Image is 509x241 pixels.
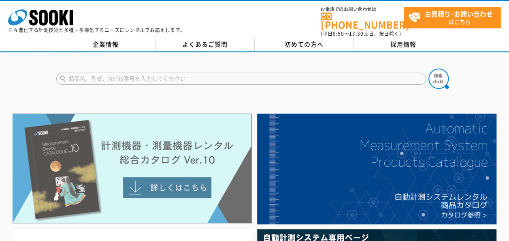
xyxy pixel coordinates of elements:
[425,9,493,19] strong: お見積り･お問い合わせ
[408,7,500,28] span: はこちら
[56,73,426,85] input: 商品名、型式、NETIS番号を入力してください
[354,39,453,51] a: 採用情報
[321,30,401,37] span: (平日 ～ 土日、祝日除く)
[333,30,344,37] span: 8:50
[321,13,404,29] a: [PHONE_NUMBER]
[428,69,449,89] img: btn_search.png
[321,7,404,12] span: お電話でのお問い合わせは
[155,39,255,51] a: よくあるご質問
[257,114,496,224] img: 自動計測システムカタログ
[255,39,354,51] a: 初めての方へ
[13,114,252,224] img: Catalog Ver10
[285,40,324,49] span: 初めての方へ
[8,28,185,32] p: 日々進化する計測技術と多種・多様化するニーズにレンタルでお応えします。
[56,39,155,51] a: 企業情報
[349,30,364,37] span: 17:30
[404,7,501,28] a: お見積り･お問い合わせはこちら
